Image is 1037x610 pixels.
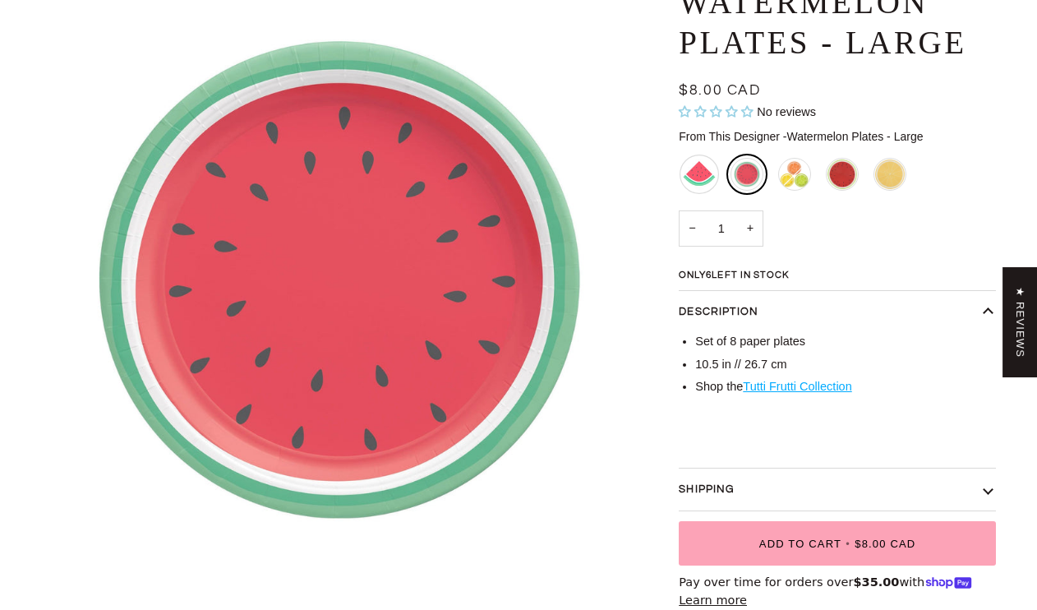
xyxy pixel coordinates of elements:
div: Click to open Judge.me floating reviews tab [1002,267,1037,377]
li: Watermelon Slice Napkins [679,154,720,195]
li: 10.5 in // 26.7 cm [695,356,996,374]
span: $8.00 CAD [855,538,915,550]
li: Assorted Citrus Plates - Small - Sold Out [774,154,815,195]
span: 6 [706,270,712,280]
span: Add to Cart [759,538,841,550]
li: Set of 8 paper plates [695,333,996,351]
span: Only left in stock [679,270,796,280]
span: From This Designer [679,130,780,143]
a: Tutti Frutti Collection [743,380,851,393]
button: Increase quantity [737,210,763,247]
span: • [841,538,855,550]
button: Add to Cart [679,521,996,566]
span: $8.00 CAD [679,83,760,98]
li: Watermelon Plates - Large [726,154,767,195]
button: Shipping [679,469,996,511]
li: Shop the [695,378,996,396]
button: Decrease quantity [679,210,705,247]
button: Description [679,291,996,334]
li: Embroidered Watermelon Placemat [822,154,863,195]
span: - [783,130,787,143]
input: Quantity [679,210,763,247]
span: Watermelon Plates - Large [783,130,924,143]
li: Embroidered Lemon Placemat [869,154,910,195]
span: No reviews [757,105,816,118]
